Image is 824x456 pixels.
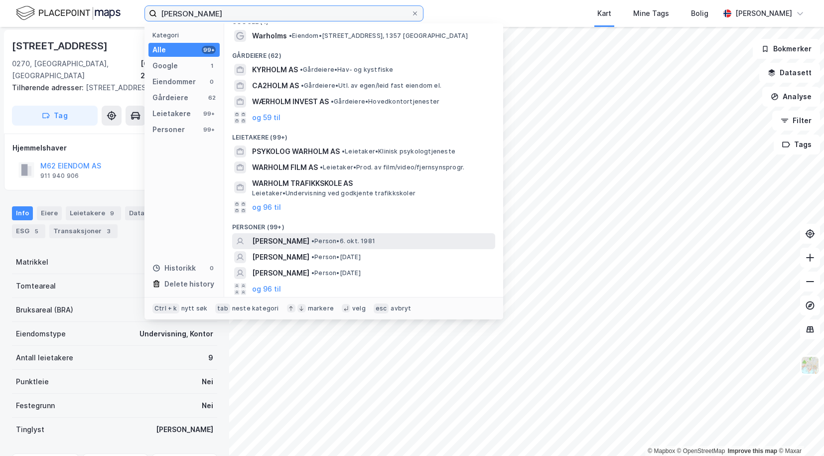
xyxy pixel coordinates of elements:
div: Gårdeiere (62) [224,44,503,62]
span: Person • [DATE] [311,253,361,261]
div: Matrikkel [16,256,48,268]
span: [PERSON_NAME] [252,251,309,263]
div: esc [374,304,389,313]
div: [GEOGRAPHIC_DATA], 210/59 [140,58,217,82]
div: [PERSON_NAME] [156,424,213,436]
div: 1 [208,62,216,70]
div: Festegrunn [16,400,55,412]
div: Mine Tags [633,7,669,19]
div: Leietakere [66,206,121,220]
div: neste kategori [232,304,279,312]
div: Undervisning, Kontor [139,328,213,340]
div: Hjemmelshaver [12,142,217,154]
span: [PERSON_NAME] [252,267,309,279]
div: 911 940 906 [40,172,79,180]
div: Bruksareal (BRA) [16,304,73,316]
div: 0 [208,264,216,272]
iframe: Chat Widget [774,408,824,456]
div: 5 [31,226,41,236]
span: Leietaker • Undervisning ved godkjente trafikkskoler [252,189,415,197]
div: nytt søk [181,304,208,312]
div: [PERSON_NAME] [735,7,792,19]
div: ESG [12,224,45,238]
div: 99+ [202,110,216,118]
div: Kart [597,7,611,19]
span: CA2HOLM AS [252,80,299,92]
span: Eiendom • [STREET_ADDRESS], 1357 [GEOGRAPHIC_DATA] [289,32,468,40]
span: KYRHOLM AS [252,64,298,76]
a: Improve this map [728,448,777,455]
div: Punktleie [16,376,49,388]
div: Eiere [37,206,62,220]
div: [STREET_ADDRESS] [12,82,209,94]
span: • [311,269,314,277]
div: Kategori [152,31,220,39]
div: Bolig [691,7,708,19]
div: Alle [152,44,166,56]
span: Leietaker • Klinisk psykologtjeneste [342,148,455,155]
div: Antall leietakere [16,352,73,364]
button: Filter [772,111,820,131]
div: Personer (99+) [224,215,503,233]
div: Leietakere [152,108,191,120]
div: Leietakere (99+) [224,126,503,144]
span: • [301,82,304,89]
span: Gårdeiere • Hav- og kystfiske [300,66,394,74]
div: Eiendommer [152,76,196,88]
input: Søk på adresse, matrikkel, gårdeiere, leietakere eller personer [157,6,411,21]
div: Tinglyst [16,424,44,436]
span: WARHOLM TRAFIKKSKOLE AS [252,177,491,189]
button: og 96 til [252,283,281,295]
span: Warholms [252,30,287,42]
div: Delete history [164,278,214,290]
span: Leietaker • Prod. av film/video/fjernsynsprogr. [320,163,464,171]
div: [STREET_ADDRESS] [12,38,110,54]
span: Person • 6. okt. 1981 [311,237,375,245]
div: 99+ [202,126,216,134]
span: • [342,148,345,155]
button: og 59 til [252,112,280,124]
span: WARHOLM FILM AS [252,161,318,173]
button: Tag [12,106,98,126]
span: • [300,66,303,73]
span: • [331,98,334,105]
span: • [311,253,314,261]
img: logo.f888ab2527a4732fd821a326f86c7f29.svg [16,4,121,22]
span: • [289,32,292,39]
div: 99+ [202,46,216,54]
div: 0 [208,78,216,86]
button: Bokmerker [753,39,820,59]
button: Tags [774,135,820,154]
div: 3 [104,226,114,236]
div: markere [308,304,334,312]
a: Mapbox [648,448,675,455]
span: WÆRHOLM INVEST AS [252,96,329,108]
button: Datasett [759,63,820,83]
div: Nei [202,400,213,412]
div: Gårdeiere [152,92,188,104]
span: • [320,163,323,171]
img: Z [801,356,820,375]
span: Person • [DATE] [311,269,361,277]
button: Analyse [762,87,820,107]
div: Ctrl + k [152,304,179,313]
div: Nei [202,376,213,388]
a: OpenStreetMap [677,448,725,455]
div: tab [215,304,230,313]
span: [PERSON_NAME] [252,235,309,247]
span: Gårdeiere • Utl. av egen/leid fast eiendom el. [301,82,441,90]
button: og 96 til [252,201,281,213]
div: velg [352,304,366,312]
div: Historikk [152,262,196,274]
span: • [311,237,314,245]
div: Transaksjoner [49,224,118,238]
div: Personer [152,124,185,136]
div: 9 [107,208,117,218]
span: Gårdeiere • Hovedkontortjenester [331,98,439,106]
span: Tilhørende adresser: [12,83,86,92]
div: Google [152,60,178,72]
div: 0270, [GEOGRAPHIC_DATA], [GEOGRAPHIC_DATA] [12,58,140,82]
div: Datasett [125,206,174,220]
div: avbryt [391,304,411,312]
